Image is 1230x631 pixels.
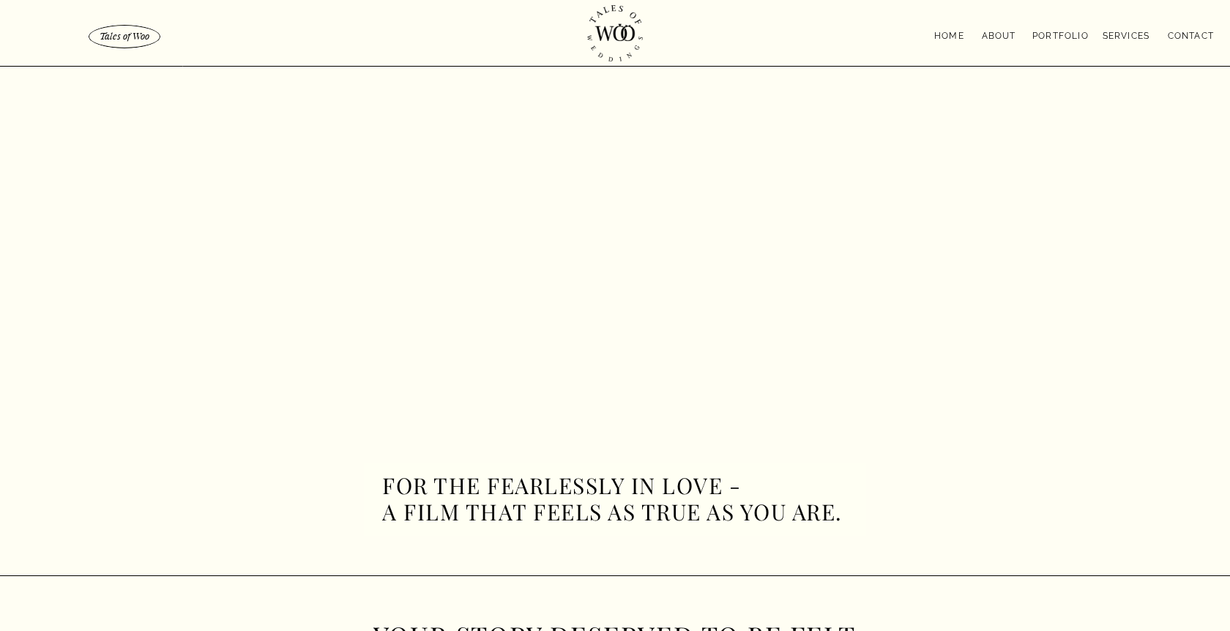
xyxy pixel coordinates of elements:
[934,29,968,41] a: Home
[975,29,1022,40] a: About
[94,30,154,41] a: Tales of Woo
[1095,29,1157,40] a: Services
[1141,29,1214,40] a: contact
[382,472,872,526] h1: For the Fearlessly in Love - A Film That Feels as True as You Are.
[1031,29,1090,40] a: portfolio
